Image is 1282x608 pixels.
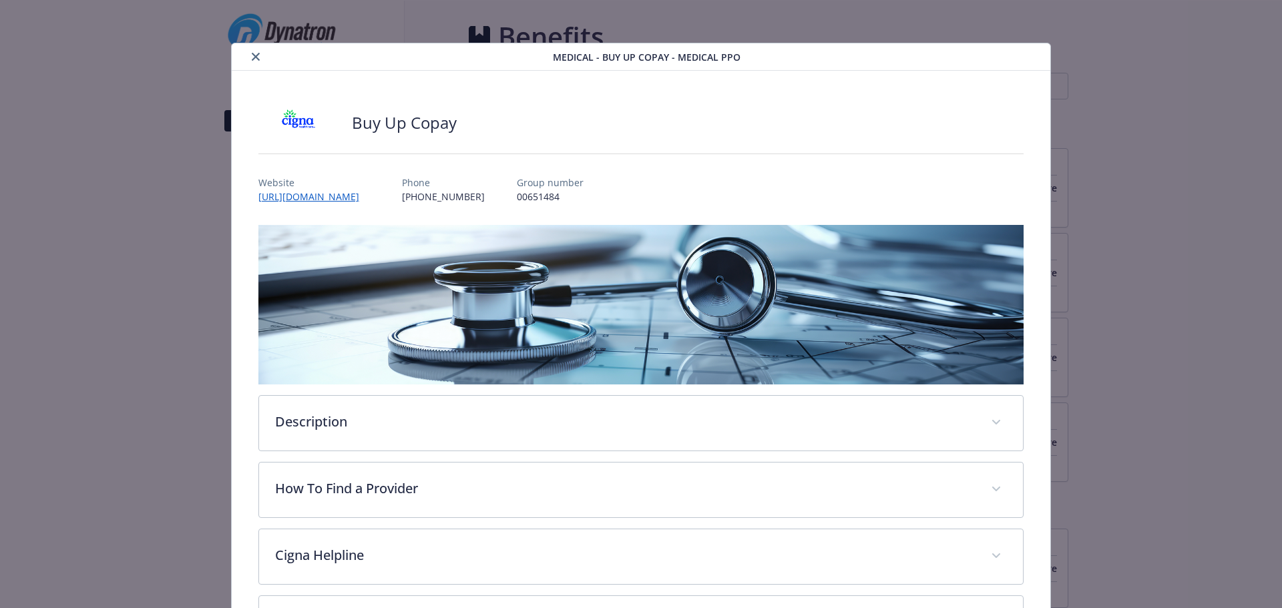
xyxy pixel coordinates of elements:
img: banner [258,225,1024,384]
span: Medical - Buy Up Copay - Medical PPO [553,50,740,64]
p: Phone [402,176,485,190]
p: Group number [517,176,584,190]
p: [PHONE_NUMBER] [402,190,485,204]
p: Description [275,412,976,432]
p: Website [258,176,370,190]
div: Cigna Helpline [259,529,1024,584]
h2: Buy Up Copay [352,111,457,134]
p: How To Find a Provider [275,479,976,499]
p: 00651484 [517,190,584,204]
div: Description [259,396,1024,450]
img: CIGNA [258,103,339,143]
div: How To Find a Provider [259,463,1024,517]
a: [URL][DOMAIN_NAME] [258,190,370,203]
p: Cigna Helpline [275,545,976,565]
button: close [248,49,264,65]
